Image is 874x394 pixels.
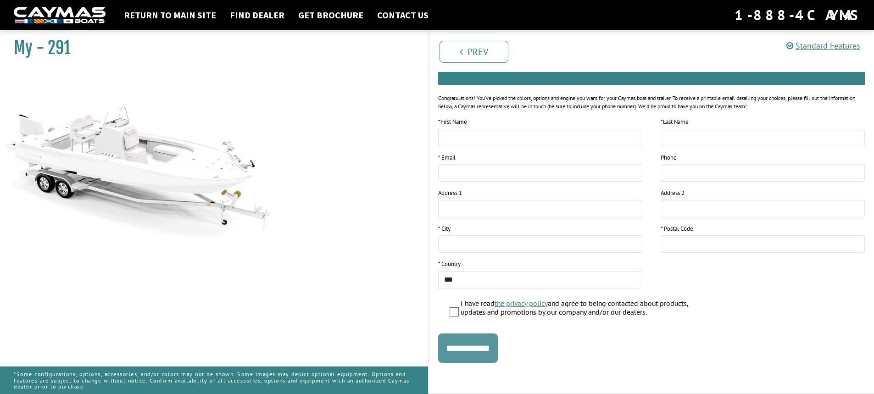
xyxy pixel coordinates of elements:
img: white-logo-c9c8dbefe5ff5ceceb0f0178aa75bf4bb51f6bca0971e226c86eb53dfe498488.png [14,7,106,24]
label: First Name [438,117,467,127]
a: Contact Us [373,9,433,21]
a: Standard Features [786,40,860,51]
label: * City [438,224,451,233]
label: Address 1 [438,189,462,198]
label: * Country [438,260,461,269]
a: Prev [440,41,508,63]
a: the privacy policy [495,299,548,308]
label: * Email [438,153,456,162]
div: Congratulations! You’ve picked the colors, options and engine you want for your Caymas boat and t... [438,94,865,111]
label: Address 2 [661,189,685,198]
label: Last Name [661,117,689,127]
label: Phone [661,153,677,162]
div: 1-888-4CAYMAS [735,5,860,25]
label: * Postal Code [661,224,693,233]
a: Return to main site [119,9,221,21]
a: Find Dealer [225,9,289,21]
h1: My - 291 [14,38,405,58]
a: Get Brochure [294,9,368,21]
label: I have read and agree to being contacted about products, updates and promotions by our company an... [461,299,710,319]
p: *Some configurations, options, accessories, and/or colors may not be shown. Some images may depic... [14,366,414,394]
